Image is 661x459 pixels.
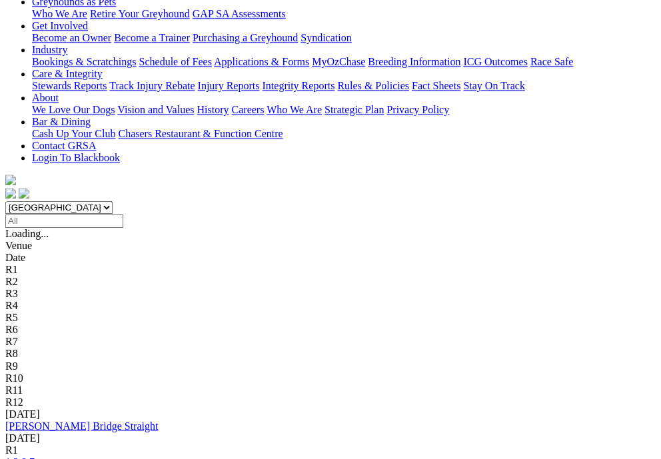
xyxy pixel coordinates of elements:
[5,264,656,276] div: R1
[5,360,656,372] div: R9
[193,8,286,19] a: GAP SA Assessments
[5,300,656,312] div: R4
[214,56,309,67] a: Applications & Forms
[5,188,16,199] img: facebook.svg
[530,56,572,67] a: Race Safe
[267,104,322,115] a: Who We Are
[117,104,194,115] a: Vision and Values
[32,92,59,103] a: About
[5,240,656,252] div: Venue
[412,80,460,91] a: Fact Sheets
[5,408,656,420] div: [DATE]
[5,372,656,384] div: R10
[337,80,409,91] a: Rules & Policies
[386,104,449,115] a: Privacy Policy
[32,140,96,151] a: Contact GRSA
[197,104,229,115] a: History
[262,80,334,91] a: Integrity Reports
[197,80,259,91] a: Injury Reports
[32,20,88,31] a: Get Involved
[32,80,107,91] a: Stewards Reports
[463,80,524,91] a: Stay On Track
[32,8,656,20] div: Greyhounds as Pets
[5,288,656,300] div: R3
[5,420,158,431] a: [PERSON_NAME] Bridge Straight
[5,384,656,396] div: R11
[32,8,87,19] a: Who We Are
[5,175,16,185] img: logo-grsa-white.png
[5,214,123,228] input: Select date
[231,104,264,115] a: Careers
[32,128,656,140] div: Bar & Dining
[32,32,656,44] div: Get Involved
[139,56,211,67] a: Schedule of Fees
[118,128,283,139] a: Chasers Restaurant & Function Centre
[301,32,351,43] a: Syndication
[312,56,365,67] a: MyOzChase
[5,336,656,348] div: R7
[32,56,136,67] a: Bookings & Scratchings
[114,32,190,43] a: Become a Trainer
[32,44,67,55] a: Industry
[109,80,195,91] a: Track Injury Rebate
[5,312,656,324] div: R5
[5,432,656,444] div: [DATE]
[32,32,111,43] a: Become an Owner
[32,128,115,139] a: Cash Up Your Club
[463,56,527,67] a: ICG Outcomes
[5,444,656,456] div: R1
[5,324,656,336] div: R6
[32,56,656,68] div: Industry
[32,116,91,127] a: Bar & Dining
[32,104,115,115] a: We Love Our Dogs
[32,152,120,163] a: Login To Blackbook
[5,396,656,408] div: R12
[368,56,460,67] a: Breeding Information
[5,348,656,360] div: R8
[193,32,298,43] a: Purchasing a Greyhound
[5,252,656,264] div: Date
[325,104,384,115] a: Strategic Plan
[5,276,656,288] div: R2
[5,228,49,239] span: Loading...
[19,188,29,199] img: twitter.svg
[32,68,103,79] a: Care & Integrity
[32,104,656,116] div: About
[90,8,190,19] a: Retire Your Greyhound
[32,80,656,92] div: Care & Integrity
